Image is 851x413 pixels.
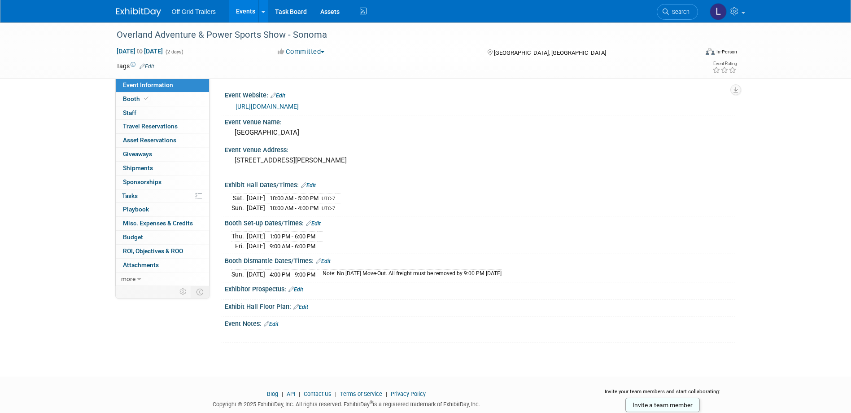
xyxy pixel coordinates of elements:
[116,217,209,230] a: Misc. Expenses & Credits
[116,106,209,120] a: Staff
[225,88,735,100] div: Event Website:
[231,241,247,250] td: Fri.
[116,134,209,147] a: Asset Reservations
[590,388,735,401] div: Invite your team members and start collaborating:
[116,245,209,258] a: ROI, Objectives & ROO
[123,233,143,241] span: Budget
[140,63,154,70] a: Edit
[247,269,265,279] td: [DATE]
[123,261,159,268] span: Attachments
[270,271,315,278] span: 4:00 PM - 9:00 PM
[304,391,332,397] a: Contact Us
[625,398,700,412] a: Invite a team member
[121,275,135,282] span: more
[116,120,209,133] a: Travel Reservations
[706,48,715,55] img: Format-Inperson.png
[116,8,161,17] img: ExhibitDay
[231,203,247,213] td: Sun.
[270,195,319,202] span: 10:00 AM - 5:00 PM
[235,156,428,164] pre: [STREET_ADDRESS][PERSON_NAME]
[370,400,373,405] sup: ®
[231,232,247,242] td: Thu.
[384,391,389,397] span: |
[123,95,150,102] span: Booth
[293,304,308,310] a: Edit
[270,233,315,240] span: 1:00 PM - 6:00 PM
[116,398,577,409] div: Copyright © 2025 ExhibitDay, Inc. All rights reserved. ExhibitDay is a registered trademark of Ex...
[225,178,735,190] div: Exhibit Hall Dates/Times:
[236,103,299,110] a: [URL][DOMAIN_NAME]
[116,79,209,92] a: Event Information
[116,176,209,189] a: Sponsorships
[116,162,209,175] a: Shipments
[225,282,735,294] div: Exhibitor Prospectus:
[267,391,278,397] a: Blog
[123,123,178,130] span: Travel Reservations
[122,192,138,199] span: Tasks
[113,27,685,43] div: Overland Adventure & Power Sports Show - Sonoma
[225,300,735,312] div: Exhibit Hall Floor Plan:
[225,317,735,329] div: Event Notes:
[116,203,209,216] a: Playbook
[279,391,285,397] span: |
[306,220,321,227] a: Edit
[288,286,303,293] a: Edit
[165,49,183,55] span: (2 days)
[247,193,265,203] td: [DATE]
[116,148,209,161] a: Giveaways
[301,182,316,189] a: Edit
[316,258,331,264] a: Edit
[116,231,209,244] a: Budget
[123,247,183,255] span: ROI, Objectives & ROO
[144,96,148,101] i: Booth reservation complete
[116,272,209,286] a: more
[270,243,315,250] span: 9:00 AM - 6:00 PM
[333,391,339,397] span: |
[123,164,153,171] span: Shipments
[116,189,209,203] a: Tasks
[225,143,735,154] div: Event Venue Address:
[231,269,247,279] td: Sun.
[247,232,265,242] td: [DATE]
[322,206,335,211] span: UTC-7
[116,62,154,70] td: Tags
[175,286,191,298] td: Personalize Event Tab Strip
[225,115,735,127] div: Event Venue Name:
[225,254,735,266] div: Booth Dismantle Dates/Times:
[123,178,161,185] span: Sponsorships
[191,286,209,298] td: Toggle Event Tabs
[116,92,209,106] a: Booth
[116,47,163,55] span: [DATE] [DATE]
[247,241,265,250] td: [DATE]
[391,391,426,397] a: Privacy Policy
[275,47,328,57] button: Committed
[231,193,247,203] td: Sat.
[297,391,302,397] span: |
[123,220,193,227] span: Misc. Expenses & Credits
[340,391,382,397] a: Terms of Service
[172,8,216,15] span: Off Grid Trailers
[322,196,335,202] span: UTC-7
[712,62,737,66] div: Event Rating
[710,3,727,20] img: LAUREN ABUGHAZALEH
[287,391,295,397] a: API
[271,92,285,99] a: Edit
[247,203,265,213] td: [DATE]
[494,49,606,56] span: [GEOGRAPHIC_DATA], [GEOGRAPHIC_DATA]
[231,126,729,140] div: [GEOGRAPHIC_DATA]
[657,4,698,20] a: Search
[135,48,144,55] span: to
[716,48,737,55] div: In-Person
[123,109,136,116] span: Staff
[317,269,502,279] td: Note: No [DATE] Move-Out. All freight must be removed by 9:00 PM [DATE]
[669,9,690,15] span: Search
[123,81,173,88] span: Event Information
[123,150,152,158] span: Giveaways
[123,136,176,144] span: Asset Reservations
[645,47,738,60] div: Event Format
[123,206,149,213] span: Playbook
[264,321,279,327] a: Edit
[225,216,735,228] div: Booth Set-up Dates/Times:
[116,259,209,272] a: Attachments
[270,205,319,211] span: 10:00 AM - 4:00 PM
